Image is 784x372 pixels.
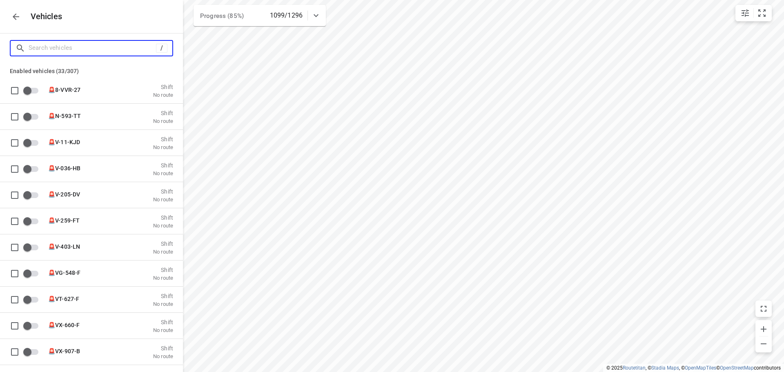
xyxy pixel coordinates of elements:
span: Enable [23,161,43,176]
span: 🚨VG-548-F [48,269,80,276]
span: 🚨VT-627-F [48,295,79,302]
span: Enable [23,292,43,307]
p: No route [153,248,173,255]
p: Vehicles [24,12,62,21]
a: OpenMapTiles [685,365,716,371]
p: Shift [153,162,173,168]
p: No route [153,222,173,229]
span: 🚨V-403-LN [48,243,80,249]
p: Shift [153,292,173,299]
span: Enable [23,135,43,150]
p: No route [153,353,173,359]
p: No route [153,196,173,203]
p: No route [153,170,173,176]
span: 🚨N-593-TT [48,112,81,119]
p: No route [153,91,173,98]
span: Enable [23,239,43,255]
button: Fit zoom [754,5,770,21]
div: Progress (85%)1099/1296 [194,5,326,26]
p: No route [153,144,173,150]
span: Enable [23,213,43,229]
p: Shift [153,109,173,116]
span: Enable [23,109,43,124]
p: Shift [153,83,173,90]
p: Shift [153,188,173,194]
span: Enable [23,187,43,203]
span: Progress (85%) [200,12,244,20]
span: 🚨V-259-FT [48,217,80,223]
span: 🚨V-205-DV [48,191,80,197]
p: No route [153,327,173,333]
span: 🚨VX-660-F [48,321,80,328]
div: small contained button group [735,5,772,21]
a: OpenStreetMap [720,365,754,371]
span: Enable [23,318,43,333]
p: 1099/1296 [270,11,303,20]
span: Enable [23,344,43,359]
span: 🚨V-11-KJD [48,138,80,145]
p: Shift [153,266,173,273]
span: 🚨V-036-HB [48,165,80,171]
p: Shift [153,214,173,221]
span: Enable [23,82,43,98]
a: Routetitan [623,365,646,371]
p: Shift [153,240,173,247]
input: Search vehicles [29,42,156,54]
p: Shift [153,319,173,325]
div: / [156,44,167,53]
p: Shift [153,136,173,142]
button: Map settings [737,5,753,21]
p: Shift [153,345,173,351]
a: Stadia Maps [651,365,679,371]
p: No route [153,274,173,281]
span: Enable [23,265,43,281]
p: No route [153,301,173,307]
span: 🚨VX-907-B [48,347,80,354]
span: 🚨8-VVR-27 [48,86,80,93]
li: © 2025 , © , © © contributors [606,365,781,371]
p: No route [153,118,173,124]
